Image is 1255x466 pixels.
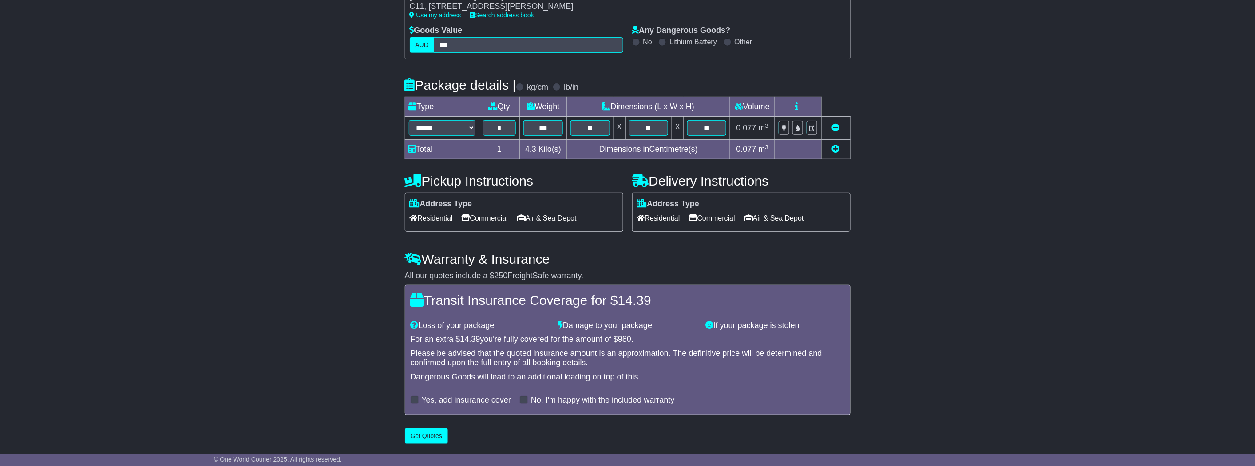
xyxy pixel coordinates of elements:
span: Commercial [689,211,735,225]
label: Address Type [637,199,700,209]
label: lb/in [564,83,578,92]
td: Kilo(s) [520,140,567,159]
span: Residential [637,211,680,225]
div: C11, [STREET_ADDRESS][PERSON_NAME] [410,2,607,12]
span: © One World Courier 2025. All rights reserved. [214,456,342,463]
td: Total [405,140,479,159]
h4: Pickup Instructions [405,174,623,188]
td: Volume [730,97,775,117]
div: If your package is stolen [701,321,849,331]
button: Get Quotes [405,428,448,444]
a: Remove this item [832,123,840,132]
label: kg/cm [527,83,548,92]
td: Type [405,97,479,117]
td: x [672,117,684,140]
td: Dimensions (L x W x H) [567,97,730,117]
label: Address Type [410,199,472,209]
a: Add new item [832,145,840,154]
div: All our quotes include a $ FreightSafe warranty. [405,271,851,281]
td: x [614,117,625,140]
span: Commercial [462,211,508,225]
span: Residential [410,211,453,225]
td: Qty [479,97,520,117]
sup: 3 [765,122,769,129]
label: Lithium Battery [669,38,717,46]
label: Any Dangerous Goods? [632,26,731,36]
div: Dangerous Goods will lead to an additional loading on top of this. [411,372,845,382]
sup: 3 [765,144,769,150]
span: 4.3 [525,145,536,154]
span: m [759,145,769,154]
label: No, I'm happy with the included warranty [531,395,675,405]
h4: Transit Insurance Coverage for $ [411,293,845,308]
span: 14.39 [618,293,651,308]
span: Air & Sea Depot [517,211,577,225]
h4: Delivery Instructions [632,174,851,188]
span: 980 [618,335,631,344]
span: 0.077 [736,123,756,132]
span: m [759,123,769,132]
span: 250 [495,271,508,280]
a: Use my address [410,12,461,19]
label: Goods Value [410,26,463,36]
td: Dimensions in Centimetre(s) [567,140,730,159]
label: No [643,38,652,46]
label: Yes, add insurance cover [422,395,511,405]
div: Damage to your package [554,321,701,331]
span: 0.077 [736,145,756,154]
td: Weight [520,97,567,117]
label: Other [735,38,752,46]
td: 1 [479,140,520,159]
div: Loss of your package [406,321,554,331]
span: Air & Sea Depot [744,211,804,225]
label: AUD [410,37,435,53]
div: For an extra $ you're fully covered for the amount of $ . [411,335,845,344]
h4: Warranty & Insurance [405,252,851,266]
a: Search address book [470,12,534,19]
h4: Package details | [405,78,516,92]
span: 14.39 [460,335,480,344]
div: Please be advised that the quoted insurance amount is an approximation. The definitive price will... [411,349,845,368]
